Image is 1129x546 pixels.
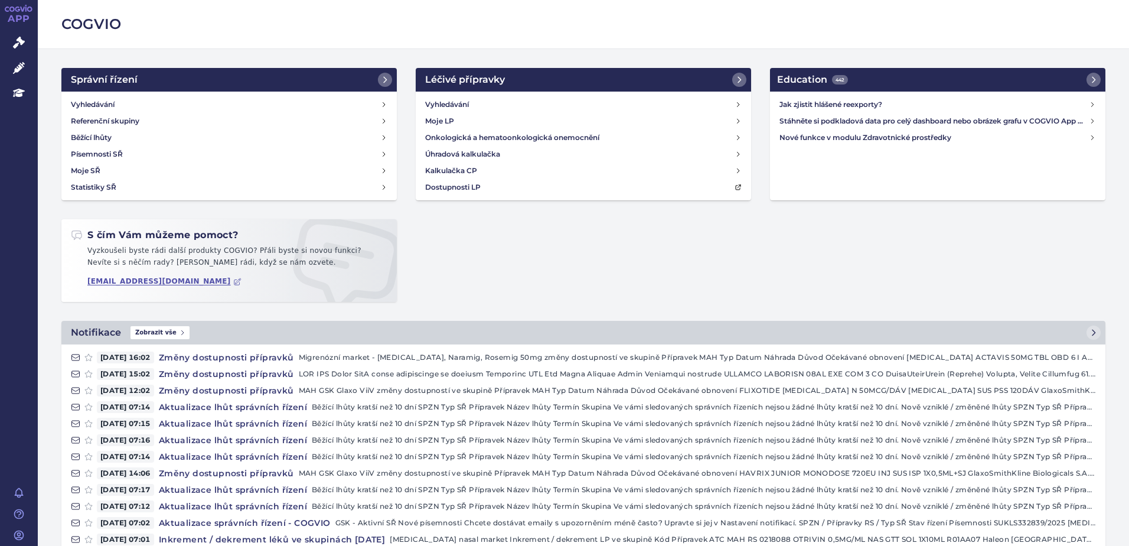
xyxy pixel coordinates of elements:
[61,321,1105,344] a: NotifikaceZobrazit vše
[71,132,112,144] h4: Běžící lhůty
[312,484,1096,496] p: Běžící lhůty kratší než 10 dní SPZN Typ SŘ Přípravek Název lhůty Termín Skupina Ve vámi sledovaný...
[154,434,312,446] h4: Aktualizace lhůt správních řízení
[425,132,599,144] h4: Onkologická a hematoonkologická onemocnění
[97,451,154,463] span: [DATE] 07:14
[775,113,1101,129] a: Stáhněte si podkladová data pro celý dashboard nebo obrázek grafu v COGVIO App modulu Analytics
[312,434,1096,446] p: Běžící lhůty kratší než 10 dní SPZN Typ SŘ Přípravek Název lhůty Termín Skupina Ve vámi sledovaný...
[154,352,299,363] h4: Změny dostupnosti přípravků
[425,165,477,177] h4: Kalkulačka CP
[420,179,746,196] a: Dostupnosti LP
[425,115,454,127] h4: Moje LP
[71,326,121,340] h2: Notifikace
[66,179,392,196] a: Statistiky SŘ
[66,129,392,146] a: Běžící lhůty
[775,129,1101,146] a: Nové funkce v modulu Zdravotnické prostředky
[154,385,299,396] h4: Změny dostupnosti přípravků
[154,451,312,463] h4: Aktualizace lhůt správních řízení
[777,73,848,87] h2: Education
[154,500,312,512] h4: Aktualizace lhůt správních řízení
[66,96,392,113] a: Vyhledávání
[299,467,1096,479] p: MAH GSK Glaxo ViiV změny dostupností ve skupině Přípravek MAH Typ Datum Náhrada Důvod Očekávané o...
[71,245,387,273] p: Vyzkoušeli byste rádi další produkty COGVIO? Přáli byste si novou funkci? Nevíte si s něčím rady?...
[97,467,154,479] span: [DATE] 14:06
[154,368,299,380] h4: Změny dostupnosti přípravků
[66,113,392,129] a: Referenční skupiny
[97,434,154,446] span: [DATE] 07:16
[71,229,239,242] h2: S čím Vám můžeme pomoct?
[779,132,1089,144] h4: Nové funkce v modulu Zdravotnické prostředky
[71,99,115,110] h4: Vyhledávání
[420,96,746,113] a: Vyhledávání
[71,148,123,160] h4: Písemnosti SŘ
[425,148,500,160] h4: Úhradová kalkulačka
[420,146,746,162] a: Úhradová kalkulačka
[779,99,1089,110] h4: Jak zjistit hlášené reexporty?
[97,500,154,512] span: [DATE] 07:12
[420,113,746,129] a: Moje LP
[312,418,1096,430] p: Běžící lhůty kratší než 10 dní SPZN Typ SŘ Přípravek Název lhůty Termín Skupina Ve vámi sledovaný...
[66,162,392,179] a: Moje SŘ
[130,326,190,339] span: Zobrazit vše
[775,96,1101,113] a: Jak zjistit hlášené reexporty?
[425,181,481,193] h4: Dostupnosti LP
[299,368,1096,380] p: LOR IPS Dolor SitA conse adipiscinge se doeiusm Temporinc UTL Etd Magna Aliquae Admin Veniamqui n...
[97,534,154,545] span: [DATE] 07:01
[71,181,116,193] h4: Statistiky SŘ
[71,73,138,87] h2: Správní řízení
[390,534,1096,545] p: [MEDICAL_DATA] nasal market Inkrement / dekrement LP ve skupině Kód Přípravek ATC MAH RS 0218088 ...
[154,484,312,496] h4: Aktualizace lhůt správních řízení
[299,352,1096,363] p: Migrenózní market - [MEDICAL_DATA], Naramig, Rosemig 50mg změny dostupností ve skupině Přípravek ...
[154,517,335,529] h4: Aktualizace správních řízení - COGVIO
[154,467,299,479] h4: Změny dostupnosti přípravků
[312,500,1096,512] p: Běžící lhůty kratší než 10 dní SPZN Typ SŘ Přípravek Název lhůty Termín Skupina Ve vámi sledovaný...
[66,146,392,162] a: Písemnosti SŘ
[425,73,505,87] h2: Léčivé přípravky
[420,129,746,146] a: Onkologická a hematoonkologická onemocnění
[97,368,154,380] span: [DATE] 15:02
[416,68,751,92] a: Léčivé přípravky
[420,162,746,179] a: Kalkulačka CP
[154,534,390,545] h4: Inkrement / dekrement léků ve skupinách [DATE]
[97,352,154,363] span: [DATE] 16:02
[97,385,154,396] span: [DATE] 12:02
[312,451,1096,463] p: Běžící lhůty kratší než 10 dní SPZN Typ SŘ Přípravek Název lhůty Termín Skupina Ve vámi sledovaný...
[779,115,1089,127] h4: Stáhněte si podkladová data pro celý dashboard nebo obrázek grafu v COGVIO App modulu Analytics
[97,517,154,529] span: [DATE] 07:02
[97,418,154,430] span: [DATE] 07:15
[154,418,312,430] h4: Aktualizace lhůt správních řízení
[61,14,1105,34] h2: COGVIO
[832,75,848,84] span: 442
[61,68,397,92] a: Správní řízení
[770,68,1105,92] a: Education442
[154,401,312,413] h4: Aktualizace lhůt správních řízení
[87,277,242,286] a: [EMAIL_ADDRESS][DOMAIN_NAME]
[312,401,1096,413] p: Běžící lhůty kratší než 10 dní SPZN Typ SŘ Přípravek Název lhůty Termín Skupina Ve vámi sledovaný...
[335,517,1096,529] p: GSK - Aktivní SŘ Nové písemnosti Chcete dostávat emaily s upozorněním méně často? Upravte si jej ...
[97,401,154,413] span: [DATE] 07:14
[71,115,139,127] h4: Referenční skupiny
[425,99,469,110] h4: Vyhledávání
[299,385,1096,396] p: MAH GSK Glaxo ViiV změny dostupností ve skupině Přípravek MAH Typ Datum Náhrada Důvod Očekávané o...
[97,484,154,496] span: [DATE] 07:17
[71,165,100,177] h4: Moje SŘ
